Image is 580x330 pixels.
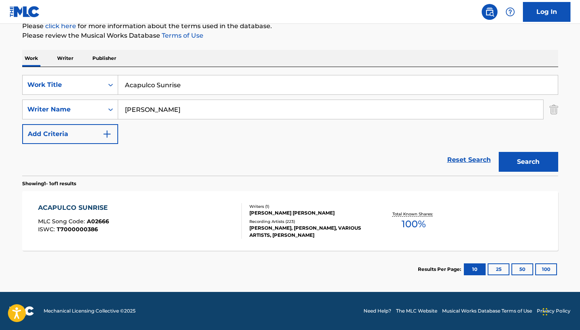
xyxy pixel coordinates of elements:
span: MLC Song Code : [38,218,87,225]
button: 100 [535,263,557,275]
div: ACAPULCO SUNRISE [38,203,112,213]
img: search [485,7,494,17]
a: ACAPULCO SUNRISEMLC Song Code:A02666ISWC:T7000000386Writers (1)[PERSON_NAME] [PERSON_NAME]Recordi... [22,191,558,251]
button: 50 [511,263,533,275]
p: Writer [55,50,76,67]
div: Writer Name [27,105,99,114]
span: Mechanical Licensing Collective © 2025 [44,307,136,315]
img: help [505,7,515,17]
img: Delete Criterion [549,100,558,119]
a: click here [45,22,76,30]
span: T7000000386 [57,226,98,233]
span: ISWC : [38,226,57,233]
div: [PERSON_NAME], [PERSON_NAME], VARIOUS ARTISTS, [PERSON_NAME] [249,224,369,239]
iframe: Chat Widget [540,292,580,330]
button: 25 [488,263,509,275]
div: Drag [543,300,547,324]
p: Showing 1 - 1 of 1 results [22,180,76,187]
p: Please review the Musical Works Database [22,31,558,40]
a: Need Help? [364,307,391,315]
button: Search [499,152,558,172]
button: Add Criteria [22,124,118,144]
p: Results Per Page: [418,266,463,273]
button: 10 [464,263,486,275]
span: 100 % [402,217,426,231]
img: MLC Logo [10,6,40,17]
a: Public Search [482,4,498,20]
a: Musical Works Database Terms of Use [442,307,532,315]
p: Please for more information about the terms used in the database. [22,21,558,31]
a: Reset Search [443,151,495,169]
img: logo [10,306,34,316]
div: [PERSON_NAME] [PERSON_NAME] [249,209,369,217]
a: Terms of Use [160,32,203,39]
a: Privacy Policy [537,307,570,315]
img: 9d2ae6d4665cec9f34b9.svg [102,129,112,139]
form: Search Form [22,75,558,176]
p: Work [22,50,40,67]
div: Work Title [27,80,99,90]
a: Log In [523,2,570,22]
a: The MLC Website [396,307,437,315]
p: Publisher [90,50,119,67]
div: Writers ( 1 ) [249,203,369,209]
p: Total Known Shares: [392,211,435,217]
div: Help [502,4,518,20]
div: Recording Artists ( 223 ) [249,219,369,224]
span: A02666 [87,218,109,225]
